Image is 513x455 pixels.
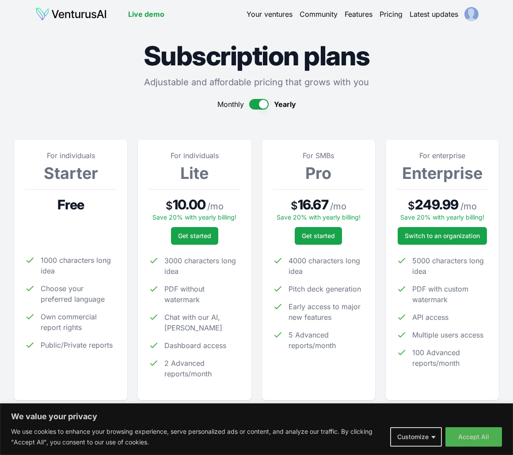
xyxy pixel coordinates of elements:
span: Early access to major new features [289,301,365,322]
p: Adjustable and affordable pricing that grows with you [14,76,499,88]
span: Public/Private reports [41,340,113,350]
span: $ [166,199,173,213]
p: We value your privacy [11,411,502,422]
h3: Pro [273,164,365,182]
span: 2 Advanced reports/month [164,358,240,379]
span: / mo [460,200,477,212]
p: For individuals [148,150,240,161]
span: 16.67 [298,197,328,212]
h3: Lite [148,164,240,182]
span: Yearly [274,99,296,110]
span: API access [412,312,448,322]
span: Pitch deck generation [289,284,361,294]
p: For enterprise [396,150,488,161]
span: 4000 characters long idea [289,255,365,277]
span: 5 Advanced reports/month [289,330,365,351]
a: Switch to an organization [398,227,487,245]
span: Choose your preferred language [41,283,117,304]
span: 3000 characters long idea [164,255,240,277]
span: Get started [302,231,335,240]
a: Community [300,9,338,19]
span: Multiple users access [412,330,483,340]
span: $ [291,199,298,213]
button: Customize [390,427,442,447]
span: Save 20% with yearly billing! [400,213,484,221]
span: Save 20% with yearly billing! [277,213,361,221]
h3: Starter [25,164,117,182]
h1: Subscription plans [14,42,499,69]
span: / mo [207,200,224,212]
button: Get started [295,227,342,245]
a: Latest updates [410,9,458,19]
button: Get started [171,227,218,245]
span: PDF without watermark [164,284,240,305]
span: Monthly [217,99,244,110]
img: ACg8ocJfTcyo9wGR4qqXYw4NVCLo-BtYpkxT50zjEIyIhkvjpW53FglF=s96-c [464,7,479,21]
span: 5000 characters long idea [412,255,488,277]
span: Free [57,197,84,212]
span: Own commercial report rights [41,311,117,333]
span: Get started [178,231,211,240]
span: Save 20% with yearly billing! [152,213,236,221]
p: For individuals [25,150,117,161]
p: We use cookies to enhance your browsing experience, serve personalized ads or content, and analyz... [11,426,384,447]
h3: Enterprise [396,164,488,182]
p: For SMBs [273,150,365,161]
span: $ [408,199,415,213]
a: Your ventures [247,9,293,19]
a: Live demo [128,9,164,19]
span: 10.00 [173,197,205,212]
span: 100 Advanced reports/month [412,347,488,368]
button: Accept All [445,427,502,447]
a: Features [345,9,372,19]
span: 249.99 [415,197,459,212]
img: logo [35,7,107,21]
span: / mo [330,200,346,212]
span: 1000 characters long idea [41,255,117,276]
span: Chat with our AI, [PERSON_NAME] [164,312,240,333]
span: PDF with custom watermark [412,284,488,305]
span: Dashboard access [164,340,226,351]
a: Pricing [380,9,403,19]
